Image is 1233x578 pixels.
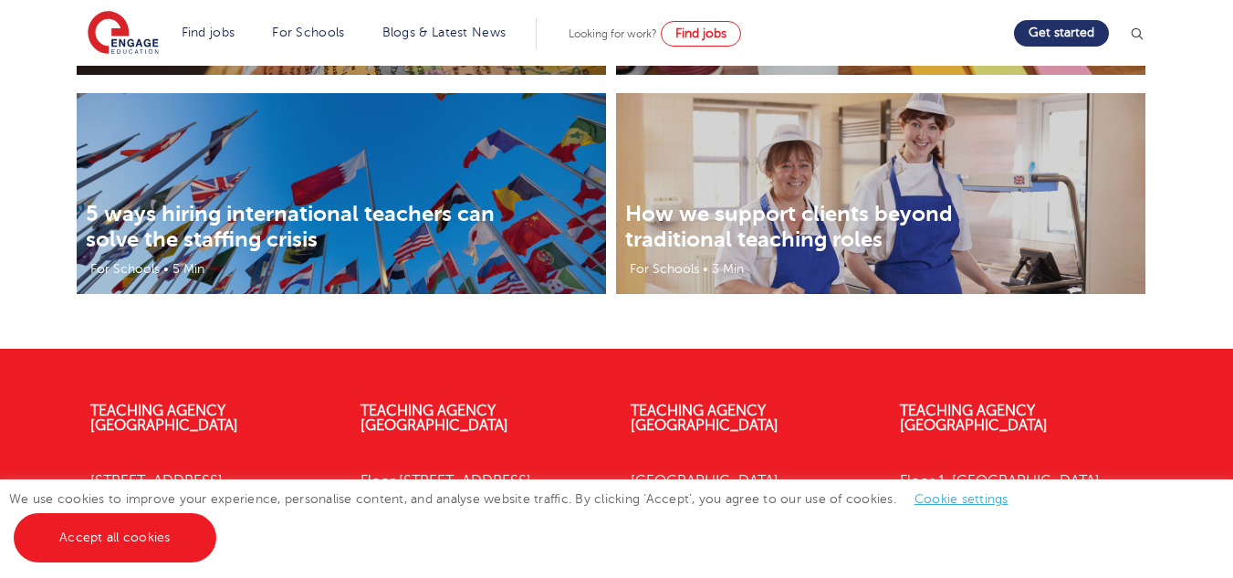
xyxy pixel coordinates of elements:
[9,492,1027,544] span: We use cookies to improve your experience, personalise content, and analyse website traffic. By c...
[569,27,657,40] span: Looking for work?
[710,258,746,279] li: 3 Min
[182,26,235,39] a: Find jobs
[162,258,171,279] li: •
[382,26,507,39] a: Blogs & Latest News
[88,11,159,57] img: Engage Education
[900,403,1048,434] a: Teaching Agency [GEOGRAPHIC_DATA]
[171,258,206,279] li: 5 Min
[86,201,495,252] a: 5 ways hiring international teachers can solve the staffing crisis
[914,492,1008,506] a: Cookie settings
[14,513,216,562] a: Accept all cookies
[360,403,508,434] a: Teaching Agency [GEOGRAPHIC_DATA]
[81,258,162,279] li: For Schools
[631,403,778,434] a: Teaching Agency [GEOGRAPHIC_DATA]
[1014,20,1109,47] a: Get started
[675,26,726,40] span: Find jobs
[661,21,741,47] a: Find jobs
[625,201,953,252] a: How we support clients beyond traditional teaching roles
[90,403,238,434] a: Teaching Agency [GEOGRAPHIC_DATA]
[701,258,710,279] li: •
[621,258,701,279] li: For Schools
[272,26,344,39] a: For Schools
